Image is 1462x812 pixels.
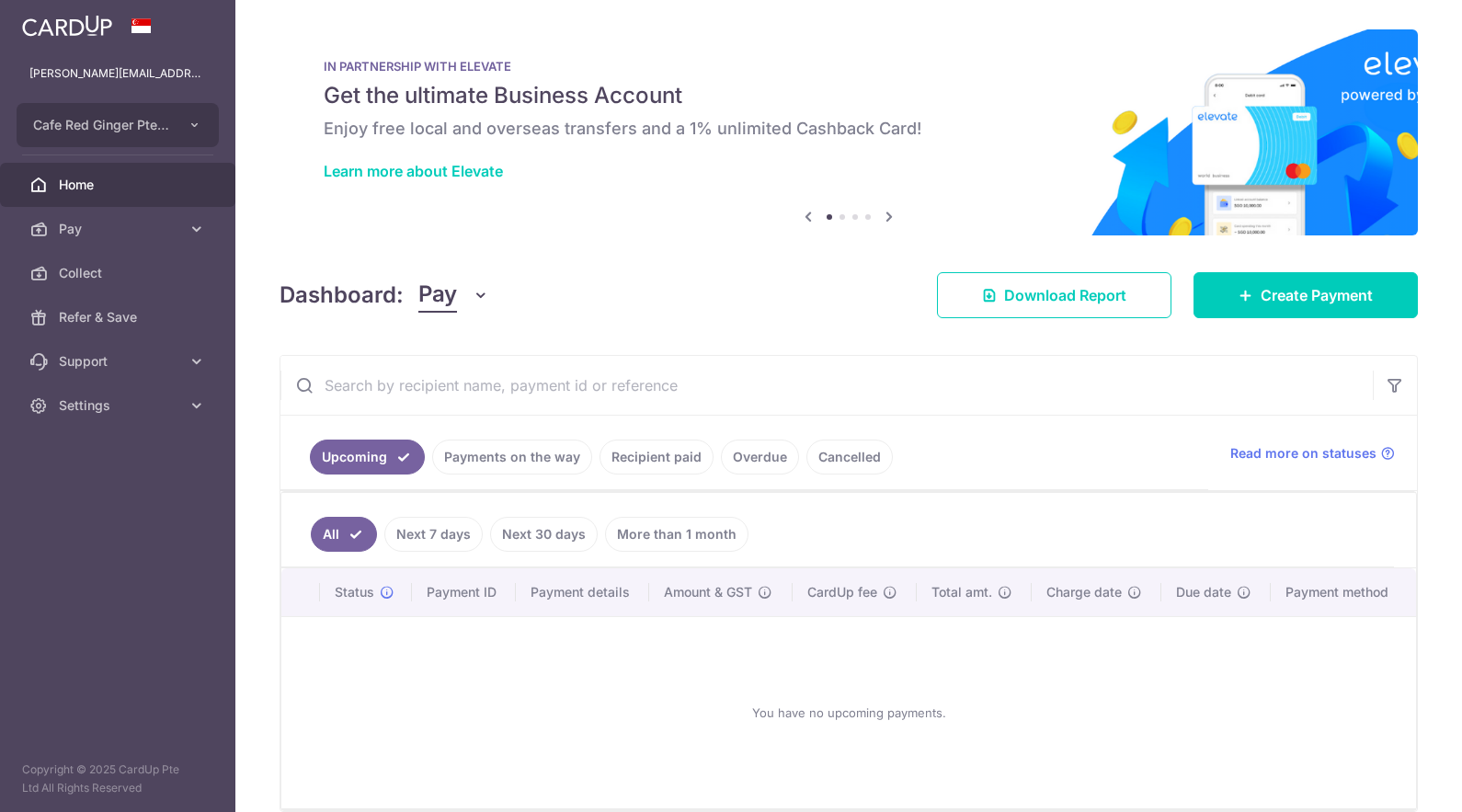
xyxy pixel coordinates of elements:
p: IN PARTNERSHIP WITH ELEVATE [324,59,1374,74]
p: [PERSON_NAME][EMAIL_ADDRESS][DOMAIN_NAME] [29,64,206,83]
h4: Dashboard: [280,279,404,312]
span: Refer & Save [59,308,180,326]
button: Cafe Red Ginger Pte Ltd [17,103,219,147]
span: Create Payment [1261,284,1373,306]
h6: Enjoy free local and overseas transfers and a 1% unlimited Cashback Card! [324,118,1374,140]
h5: Get the ultimate Business Account [324,81,1374,110]
a: Next 7 days [384,517,483,552]
span: Download Report [1004,284,1126,306]
img: CardUp [22,15,112,37]
a: All [311,517,377,552]
button: Pay [418,278,489,313]
a: Next 30 days [490,517,598,552]
span: CardUp fee [807,583,877,601]
a: Recipient paid [600,440,714,475]
a: Download Report [937,272,1171,318]
span: Amount & GST [664,583,752,601]
span: Charge date [1046,583,1122,601]
input: Search by recipient name, payment id or reference [280,356,1373,415]
span: Read more on statuses [1230,444,1376,463]
a: More than 1 month [605,517,748,552]
a: Payments on the way [432,440,592,475]
img: Renovation banner [280,29,1418,235]
th: Payment details [516,568,650,616]
span: Pay [59,220,180,238]
a: Create Payment [1194,272,1418,318]
span: Support [59,352,180,371]
a: Cancelled [806,440,893,475]
span: Status [335,583,374,601]
th: Payment method [1271,568,1416,616]
span: Cafe Red Ginger Pte Ltd [33,116,169,134]
iframe: Opens a widget where you can find more information [1343,757,1444,803]
span: Home [59,176,180,194]
span: Pay [418,278,457,313]
div: You have no upcoming payments. [303,632,1394,794]
a: Overdue [721,440,799,475]
span: Due date [1176,583,1231,601]
a: Read more on statuses [1230,444,1395,463]
span: Total amt. [931,583,992,601]
th: Payment ID [412,568,515,616]
span: Settings [59,396,180,415]
a: Learn more about Elevate [324,162,503,180]
a: Upcoming [310,440,425,475]
span: Collect [59,264,180,282]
